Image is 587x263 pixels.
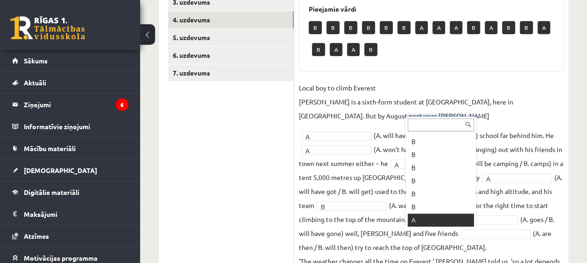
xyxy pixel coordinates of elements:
div: B [408,148,474,161]
div: B [408,201,474,214]
div: B [408,187,474,201]
div: B [408,174,474,187]
div: A [408,214,474,227]
div: B [408,161,474,174]
div: B [408,135,474,148]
